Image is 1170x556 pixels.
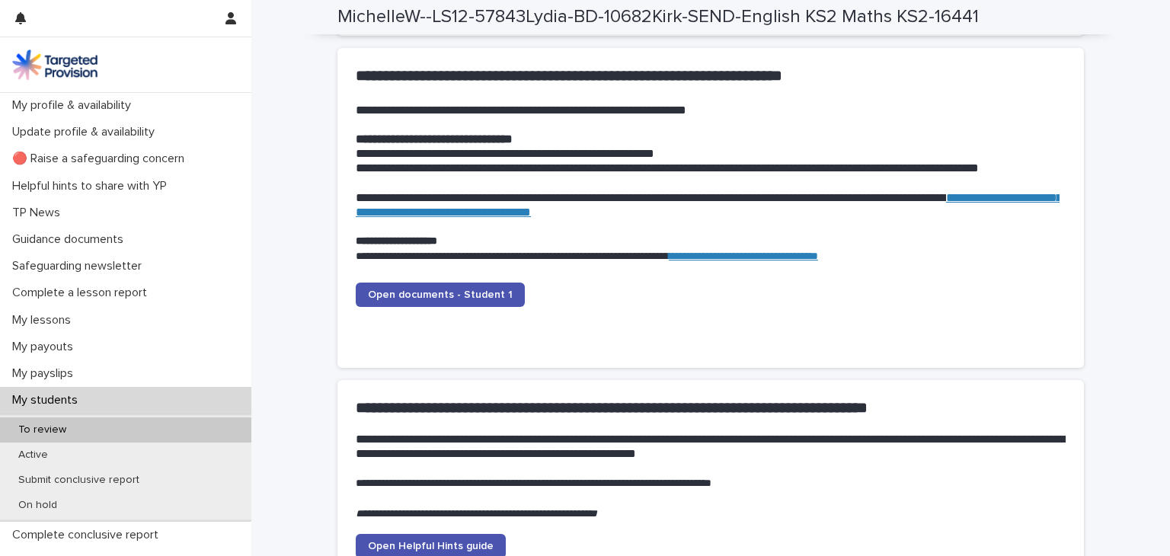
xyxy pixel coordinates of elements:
[6,366,85,381] p: My payslips
[368,541,494,551] span: Open Helpful Hints guide
[6,340,85,354] p: My payouts
[6,179,179,193] p: Helpful hints to share with YP
[6,125,167,139] p: Update profile & availability
[6,313,83,328] p: My lessons
[6,423,78,436] p: To review
[6,206,72,220] p: TP News
[368,289,513,300] span: Open documents - Student 1
[6,528,171,542] p: Complete conclusive report
[6,232,136,247] p: Guidance documents
[6,259,154,273] p: Safeguarding newsletter
[12,50,97,80] img: M5nRWzHhSzIhMunXDL62
[6,449,60,462] p: Active
[356,283,525,307] a: Open documents - Student 1
[6,152,197,166] p: 🔴 Raise a safeguarding concern
[6,393,90,407] p: My students
[6,474,152,487] p: Submit conclusive report
[6,499,69,512] p: On hold
[337,6,979,28] h2: MichelleW--LS12-57843Lydia-BD-10682Kirk-SEND-English KS2 Maths KS2-16441
[6,286,159,300] p: Complete a lesson report
[6,98,143,113] p: My profile & availability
